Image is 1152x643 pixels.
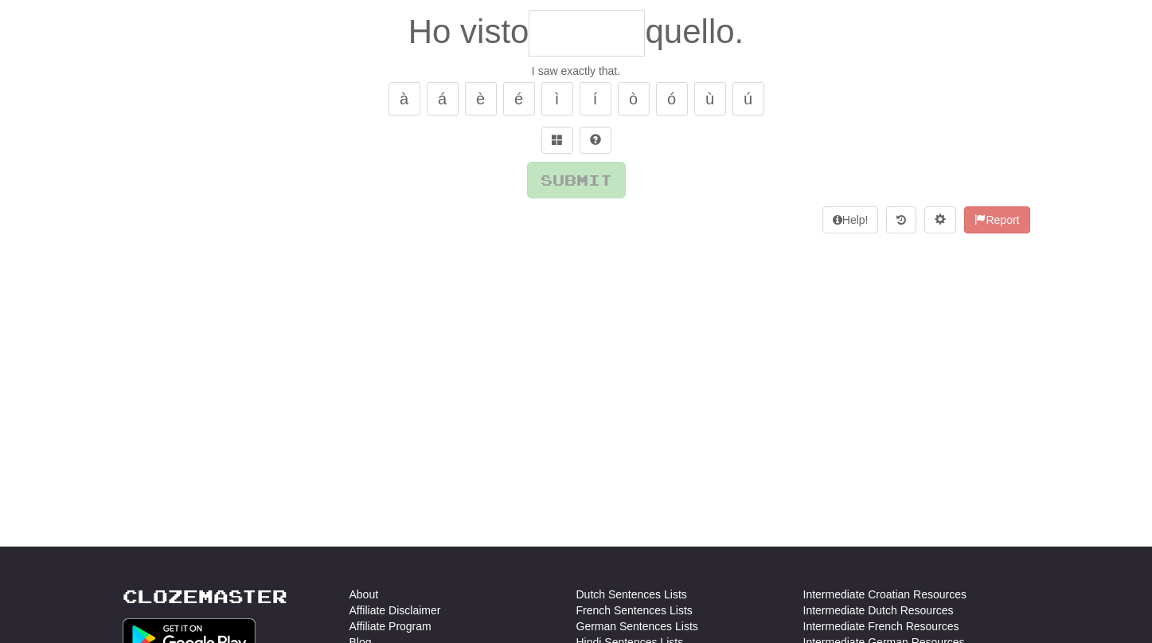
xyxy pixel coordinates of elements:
[123,586,287,606] a: Clozemaster
[576,586,687,602] a: Dutch Sentences Lists
[465,82,497,116] button: è
[576,602,693,618] a: French Sentences Lists
[541,82,573,116] button: ì
[694,82,726,116] button: ù
[503,82,535,116] button: é
[350,602,441,618] a: Affiliate Disclaimer
[350,586,379,602] a: About
[580,127,611,154] button: Single letter hint - you only get 1 per sentence and score half the points! alt+h
[886,206,916,233] button: Round history (alt+y)
[427,82,459,116] button: á
[656,82,688,116] button: ó
[803,602,954,618] a: Intermediate Dutch Resources
[645,13,744,50] span: quello.
[803,586,967,602] a: Intermediate Croatian Resources
[964,206,1029,233] button: Report
[580,82,611,116] button: í
[618,82,650,116] button: ò
[576,618,698,634] a: German Sentences Lists
[389,82,420,116] button: à
[822,206,879,233] button: Help!
[732,82,764,116] button: ú
[541,127,573,154] button: Switch sentence to multiple choice alt+p
[803,618,959,634] a: Intermediate French Resources
[408,13,529,50] span: Ho visto
[350,618,432,634] a: Affiliate Program
[527,162,626,198] button: Submit
[123,63,1030,79] div: I saw exactly that.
